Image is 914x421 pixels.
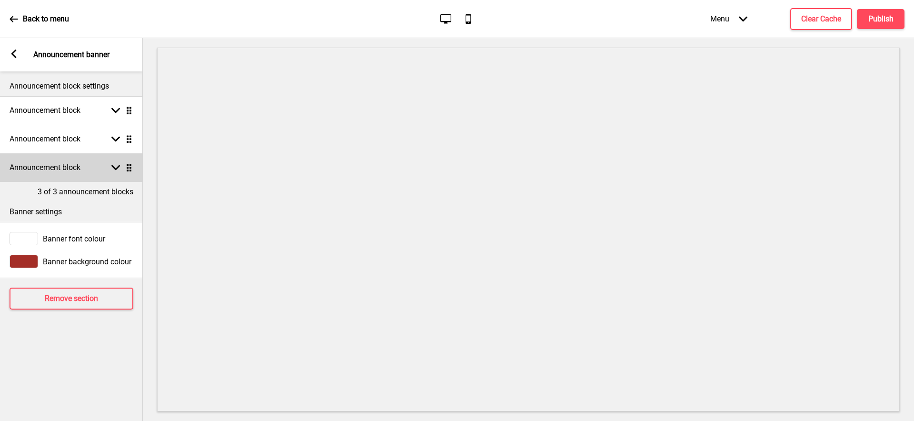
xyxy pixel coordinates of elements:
h4: Announcement block [10,162,80,173]
p: 3 of 3 announcement blocks [38,187,133,197]
span: Banner background colour [43,257,131,266]
h4: Announcement block [10,134,80,144]
a: Back to menu [10,6,69,32]
p: Back to menu [23,14,69,24]
p: Banner settings [10,207,133,217]
button: Remove section [10,288,133,310]
div: Banner background colour [10,255,133,268]
p: Announcement banner [33,50,109,60]
h4: Announcement block [10,105,80,116]
h4: Clear Cache [801,14,841,24]
p: Announcement block settings [10,81,133,91]
span: Banner font colour [43,234,105,243]
button: Publish [857,9,904,29]
div: Menu [701,5,757,33]
button: Clear Cache [790,8,852,30]
div: Banner font colour [10,232,133,245]
h4: Publish [868,14,894,24]
h4: Remove section [45,293,98,304]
